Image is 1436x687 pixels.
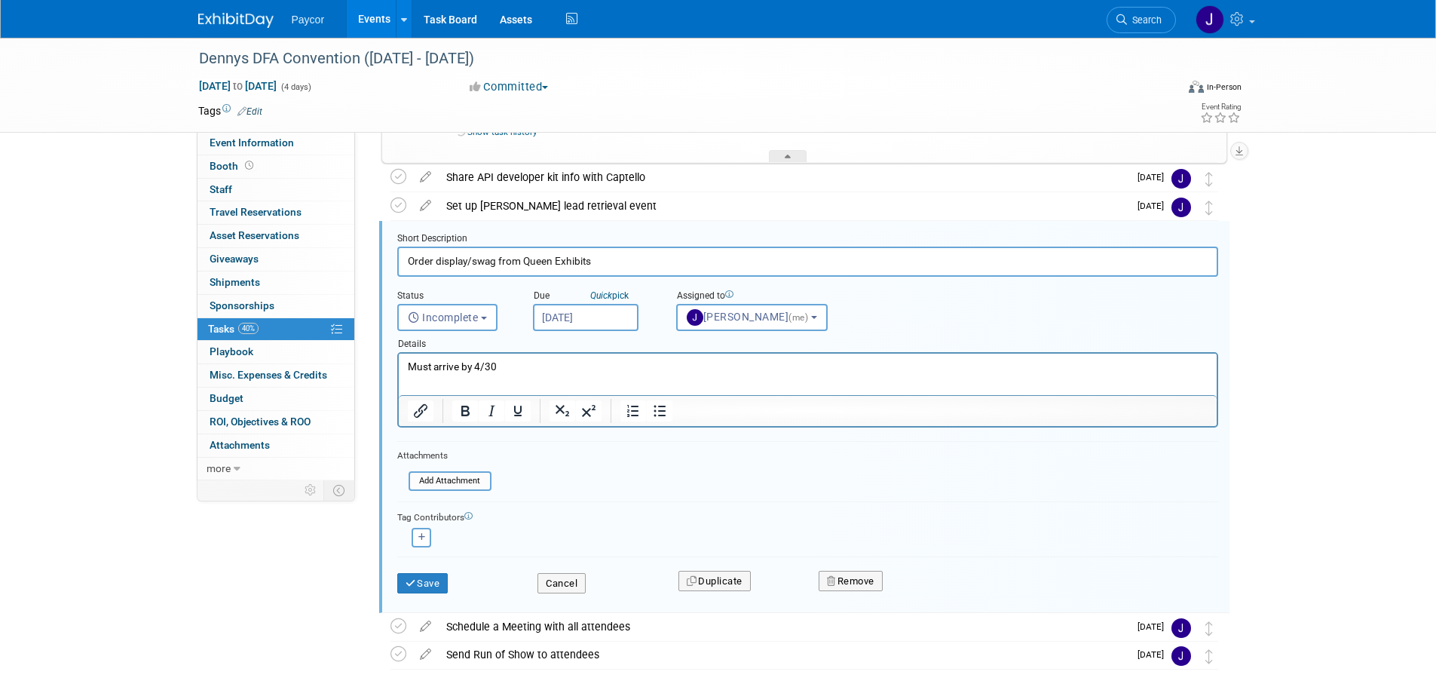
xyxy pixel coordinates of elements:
a: Staff [197,179,354,201]
button: Insert/edit link [408,400,433,422]
a: Budget [197,388,354,410]
span: Booth [210,160,256,172]
a: more [197,458,354,480]
span: [DATE] [1137,649,1171,660]
a: Booth [197,155,354,178]
iframe: Rich Text Area [399,354,1217,395]
a: edit [412,648,439,661]
a: Playbook [197,341,354,363]
a: edit [412,199,439,213]
td: Tags [198,103,262,118]
i: Quick [590,290,612,301]
div: Send Run of Show to attendees [439,642,1128,667]
button: Bold [452,400,478,422]
span: Tasks [208,323,259,335]
a: Attachments [197,434,354,457]
button: Underline [505,400,531,422]
a: Quickpick [587,290,632,302]
span: Booth not reserved yet [242,160,256,171]
span: Staff [210,183,232,195]
div: Details [397,331,1218,352]
div: Share API developer kit info with Captello [439,164,1128,190]
button: [PERSON_NAME](me) [676,304,828,331]
span: ROI, Objectives & ROO [210,416,311,428]
span: to [231,80,245,92]
div: Dennys DFA Convention ([DATE] - [DATE]) [194,45,1153,72]
div: Event Format [1087,78,1242,101]
a: Edit [237,106,262,117]
span: more [207,462,231,474]
button: Save [397,573,449,594]
button: Incomplete [397,304,498,331]
a: edit [412,170,439,184]
div: Schedule a Meeting with all attendees [439,614,1128,639]
img: Jenny Campbell [1171,646,1191,666]
span: (4 days) [280,82,311,92]
input: Name of task or a short description [397,247,1218,276]
span: [DATE] [1137,621,1171,632]
div: Status [397,290,510,304]
a: Travel Reservations [197,201,354,224]
div: Tag Contributors [397,508,1218,524]
button: Remove [819,571,883,592]
span: Shipments [210,276,260,288]
a: Tasks40% [197,318,354,341]
span: Sponsorships [210,299,274,311]
span: 40% [238,323,259,334]
td: Personalize Event Tab Strip [298,480,324,500]
div: Event Rating [1200,103,1241,111]
i: Move task [1205,201,1213,215]
a: Misc. Expenses & Credits [197,364,354,387]
button: Bullet list [647,400,672,422]
span: Paycor [292,14,325,26]
input: Due Date [533,304,638,331]
span: Misc. Expenses & Credits [210,369,327,381]
img: Jenny Campbell [1171,198,1191,217]
span: [DATE] [1137,172,1171,182]
button: Duplicate [678,571,751,592]
a: ROI, Objectives & ROO [197,411,354,434]
img: ExhibitDay [198,13,274,28]
button: Committed [464,79,554,95]
img: Format-Inperson.png [1189,81,1204,93]
span: Travel Reservations [210,206,302,218]
span: Asset Reservations [210,229,299,241]
span: Giveaways [210,253,259,265]
span: Search [1127,14,1162,26]
div: In-Person [1206,81,1242,93]
a: edit [412,620,439,633]
span: Playbook [210,345,253,357]
div: Assigned to [676,290,865,304]
div: Attachments [397,449,491,462]
a: Shipments [197,271,354,294]
span: Attachments [210,439,270,451]
button: Subscript [550,400,575,422]
div: Due [533,290,654,304]
i: Move task [1205,649,1213,664]
span: [DATE] [DATE] [198,79,277,93]
a: Event Information [197,132,354,155]
span: Event Information [210,136,294,149]
span: Budget [210,392,243,404]
a: Asset Reservations [197,225,354,247]
button: Italic [479,400,504,422]
a: Show task history [467,127,537,137]
a: Search [1107,7,1176,33]
div: Set up [PERSON_NAME] lead retrieval event [439,193,1128,219]
div: Short Description [397,232,1218,247]
button: Numbered list [620,400,646,422]
td: Toggle Event Tabs [323,480,354,500]
button: Superscript [576,400,602,422]
i: Move task [1205,621,1213,636]
a: Giveaways [197,248,354,271]
img: Jenny Campbell [1171,169,1191,189]
span: [DATE] [1137,201,1171,211]
span: Incomplete [408,311,479,324]
button: Cancel [537,573,586,594]
img: Jenny Campbell [1171,618,1191,638]
a: Sponsorships [197,295,354,317]
i: Move task [1205,172,1213,186]
img: Jenny Campbell [1196,5,1224,34]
